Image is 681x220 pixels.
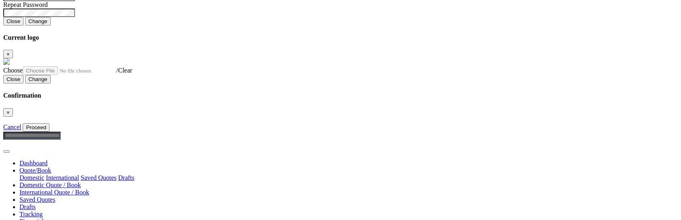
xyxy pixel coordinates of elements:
[6,51,10,57] span: ×
[118,174,135,181] a: Drafts
[3,150,10,153] button: Toggle navigation
[19,189,89,196] a: International Quote / Book
[3,1,48,8] label: Repeat Password
[3,66,678,75] div: /
[3,50,13,58] button: Close
[25,17,51,26] button: Change
[3,108,13,117] button: Close
[3,92,678,99] h4: Confirmation
[23,123,49,132] button: Proceed
[19,211,43,218] a: Tracking
[3,75,24,83] button: Close
[3,34,678,41] h4: Current logo
[3,58,10,65] img: GetCustomerLogo
[19,160,47,167] a: Dashboard
[19,203,36,210] a: Drafts
[19,196,55,203] a: Saved Quotes
[81,174,116,181] a: Saved Quotes
[19,174,678,182] div: Quote/Book
[46,174,79,181] a: International
[25,75,51,83] button: Change
[19,182,81,188] a: Domestic Quote / Book
[3,124,21,130] a: Cancel
[19,174,44,181] a: Domestic
[3,17,24,26] button: Close
[19,167,51,174] a: Quote/Book
[3,67,116,74] a: Choose
[118,67,132,74] a: Clear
